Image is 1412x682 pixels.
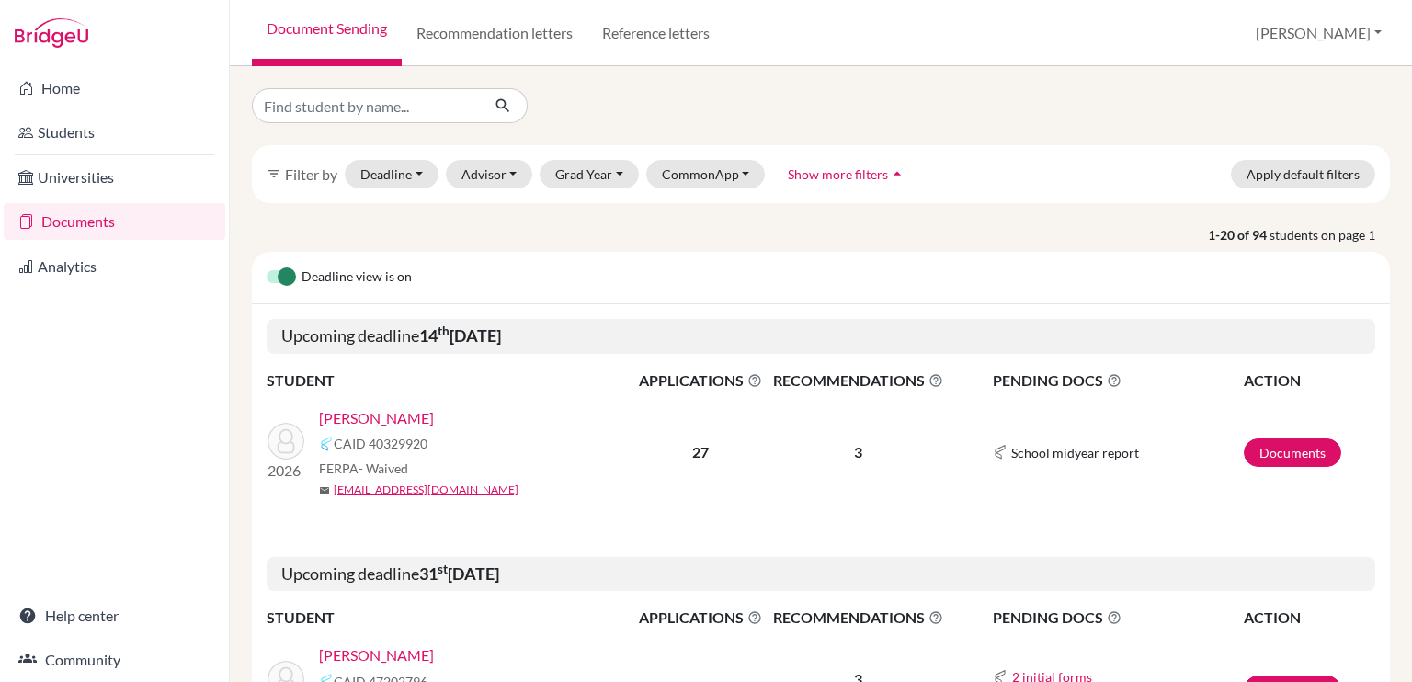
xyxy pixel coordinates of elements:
h5: Upcoming deadline [267,557,1375,592]
a: [EMAIL_ADDRESS][DOMAIN_NAME] [334,482,518,498]
button: Deadline [345,160,438,188]
span: APPLICATIONS [635,607,766,629]
h5: Upcoming deadline [267,319,1375,354]
th: STUDENT [267,606,634,630]
sup: st [438,562,448,576]
span: mail [319,485,330,496]
a: Community [4,642,225,678]
span: FERPA [319,459,408,478]
button: Apply default filters [1231,160,1375,188]
p: 2026 [268,460,304,482]
sup: th [438,324,450,338]
img: Vazquez, Alejandro [268,423,304,460]
th: ACTION [1243,606,1375,630]
span: PENDING DOCS [993,369,1242,392]
span: Show more filters [788,166,888,182]
input: Find student by name... [252,88,480,123]
strong: 1-20 of 94 [1208,225,1270,244]
button: Grad Year [540,160,639,188]
span: CAID 40329920 [334,434,427,453]
span: School midyear report [1011,443,1139,462]
a: Universities [4,159,225,196]
button: CommonApp [646,160,766,188]
button: Show more filtersarrow_drop_up [772,160,922,188]
th: STUDENT [267,369,634,392]
img: Common App logo [993,445,1008,460]
a: Documents [1244,438,1341,467]
a: [PERSON_NAME] [319,407,434,429]
a: Help center [4,597,225,634]
span: - Waived [359,460,408,476]
b: 14 [DATE] [419,325,501,346]
img: Common App logo [319,437,334,451]
span: Deadline view is on [302,267,412,289]
button: Advisor [446,160,533,188]
i: filter_list [267,166,281,181]
a: Home [4,70,225,107]
a: Students [4,114,225,151]
img: Bridge-U [15,18,88,48]
button: [PERSON_NAME] [1247,16,1390,51]
b: 31 [DATE] [419,563,499,584]
a: Analytics [4,248,225,285]
p: 3 [768,441,948,463]
span: RECOMMENDATIONS [768,607,948,629]
th: ACTION [1243,369,1375,392]
span: Filter by [285,165,337,183]
a: [PERSON_NAME] [319,644,434,666]
i: arrow_drop_up [888,165,906,183]
span: APPLICATIONS [635,369,766,392]
span: RECOMMENDATIONS [768,369,948,392]
span: students on page 1 [1270,225,1390,244]
a: Documents [4,203,225,240]
span: PENDING DOCS [993,607,1242,629]
b: 27 [692,443,709,460]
